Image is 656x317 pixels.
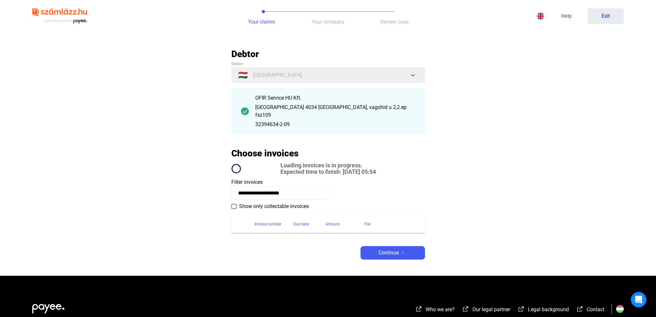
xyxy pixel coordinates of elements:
span: Your claims [248,19,275,25]
button: 🇭🇺[GEOGRAPHIC_DATA] [231,67,425,83]
h2: Choose invoices [231,148,298,159]
a: external-link-whiteOur legal partner [462,307,510,313]
a: external-link-whiteContact [576,307,604,313]
div: Open Intercom Messenger [631,292,646,307]
span: Who we are? [426,306,455,312]
img: white-payee-white-dot.svg [32,300,65,313]
img: external-link-white [462,306,469,312]
a: Help [548,8,584,24]
h2: Debtor [231,48,425,60]
span: Loading invoices is in progress. [280,162,376,169]
span: Your company [312,19,345,25]
div: OFIR Service HU Kft. [255,94,415,102]
img: external-link-white [415,306,423,312]
img: szamlazzhu-logo [32,6,87,27]
div: 32394634-2-09 [255,121,415,128]
span: Our legal partner [472,306,510,312]
button: Exit [588,8,624,24]
div: Invoice number [255,220,293,228]
span: Filter invoices [231,179,263,185]
span: Contact [587,306,604,312]
span: Debtor [231,62,243,66]
span: Legal background [528,306,569,312]
div: Amount [326,220,364,228]
span: Review case [380,19,409,25]
div: File [364,220,417,228]
span: Show only collectable invoices [239,203,309,210]
div: File [364,220,370,228]
a: external-link-whiteLegal background [517,307,569,313]
img: EN [537,12,544,20]
img: HU.svg [616,305,624,313]
img: arrow-right-white [399,251,407,254]
span: Expected time to finish: [DATE] 05:54 [280,169,376,175]
img: external-link-white [576,306,584,312]
span: Continue [378,249,399,257]
div: Due date [293,220,326,228]
span: [GEOGRAPHIC_DATA] [253,71,302,79]
img: external-link-white [517,306,525,312]
button: EN [533,8,548,24]
div: Due date [293,220,309,228]
button: Continuearrow-right-white [360,246,425,260]
div: Amount [326,220,340,228]
img: checkmark-darker-green-circle [241,107,249,115]
div: [GEOGRAPHIC_DATA] 4034 [GEOGRAPHIC_DATA], vagohid u 2,2.ep fsz109 [255,104,415,119]
a: external-link-whiteWho we are? [415,307,455,313]
span: 🇭🇺 [238,71,248,79]
div: Invoice number [255,220,281,228]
